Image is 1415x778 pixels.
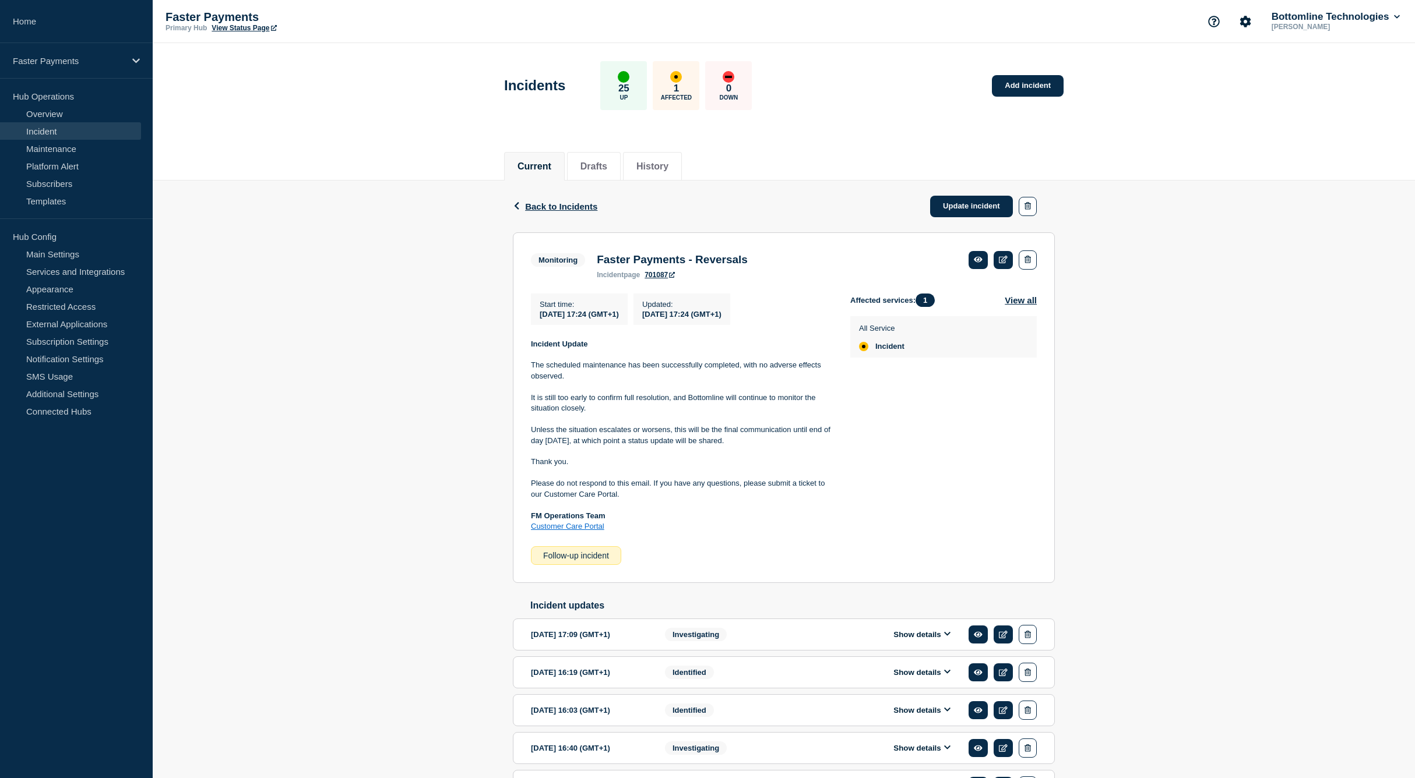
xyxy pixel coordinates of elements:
[1269,23,1391,31] p: [PERSON_NAME]
[525,201,597,211] span: Back to Incidents
[540,310,619,319] span: [DATE] 17:24 (GMT+1)
[518,161,551,172] button: Current
[618,83,629,94] p: 25
[166,24,207,32] p: Primary Hub
[1005,293,1037,307] button: View all
[674,83,679,94] p: 1
[859,342,868,351] div: affected
[859,324,904,333] p: All Service
[636,161,668,172] button: History
[1269,11,1402,23] button: Bottomline Technologies
[890,743,954,753] button: Show details
[531,478,832,500] p: Please do not respond to this email. If you have any questions, please submit a ticket to our Cus...
[665,628,727,641] span: Investigating
[930,196,1013,217] a: Update incident
[1202,9,1226,34] button: Support
[661,94,692,101] p: Affected
[531,522,604,531] a: Customer Care Portal
[212,24,276,32] a: View Status Page
[723,71,734,83] div: down
[916,293,935,307] span: 1
[597,271,624,279] span: incident
[597,253,748,266] h3: Faster Payments - Reversals
[531,738,647,758] div: [DATE] 16:40 (GMT+1)
[670,71,682,83] div: affected
[642,309,721,319] div: [DATE] 17:24 (GMT+1)
[665,703,714,717] span: Identified
[540,300,619,309] p: Start time :
[619,94,628,101] p: Up
[597,271,640,279] p: page
[531,663,647,682] div: [DATE] 16:19 (GMT+1)
[531,392,832,414] p: It is still too early to confirm full resolution, and Bottomline will continue to monitor the sit...
[665,741,727,755] span: Investigating
[531,546,621,565] div: Follow-up incident
[618,71,629,83] div: up
[645,271,675,279] a: 701087
[992,75,1064,97] a: Add incident
[13,56,125,66] p: Faster Payments
[580,161,607,172] button: Drafts
[1233,9,1258,34] button: Account settings
[504,77,565,94] h1: Incidents
[720,94,738,101] p: Down
[890,630,954,639] button: Show details
[531,253,585,267] span: Monitoring
[726,83,731,94] p: 0
[531,701,647,720] div: [DATE] 16:03 (GMT+1)
[642,300,721,309] p: Updated :
[531,457,832,467] p: Thank you.
[531,425,832,446] p: Unless the situation escalates or worsens, this will be the final communication until end of day ...
[530,600,1055,611] h2: Incident updates
[513,201,597,211] button: Back to Incidents
[531,511,606,520] strong: FM Operations Team
[890,705,954,715] button: Show details
[850,293,941,307] span: Affected services:
[531,360,832,381] p: The scheduled maintenance has been successfully completed, with no adverse effects observed.
[166,10,399,24] p: Faster Payments
[665,666,714,679] span: Identified
[875,342,904,351] span: Incident
[531,625,647,644] div: [DATE] 17:09 (GMT+1)
[531,340,588,348] strong: Incident Update
[890,667,954,677] button: Show details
